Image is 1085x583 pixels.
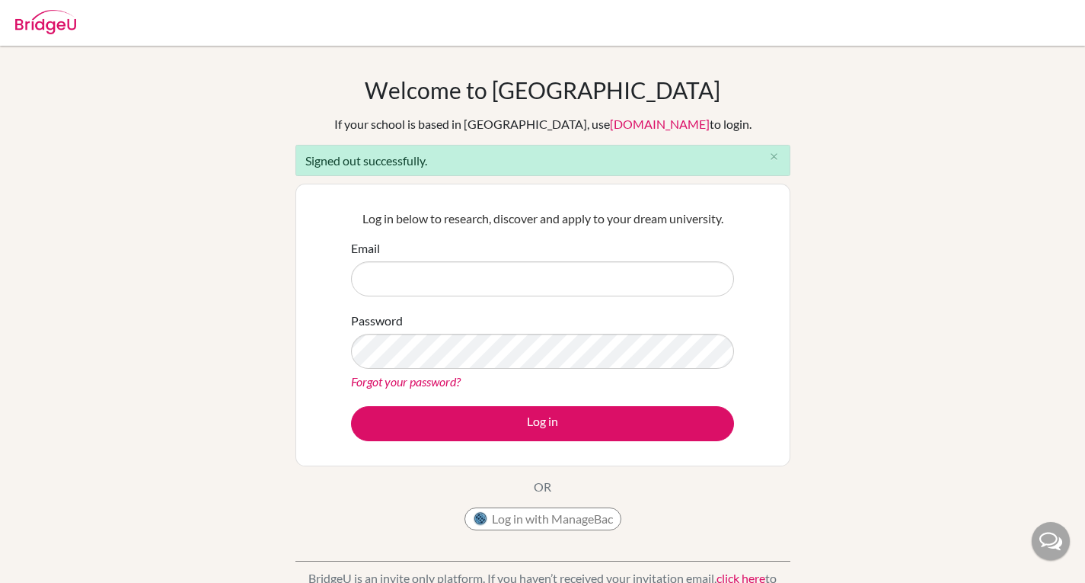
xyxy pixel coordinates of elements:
[464,508,621,530] button: Log in with ManageBac
[759,146,790,168] button: Close
[295,145,790,176] div: Signed out successfully.
[534,478,551,496] p: OR
[15,10,76,34] img: Bridge-U
[351,239,380,258] label: Email
[610,117,710,131] a: [DOMAIN_NAME]
[768,151,780,162] i: close
[365,76,720,104] h1: Welcome to [GEOGRAPHIC_DATA]
[351,406,734,441] button: Log in
[351,210,734,228] p: Log in below to research, discover and apply to your dream university.
[351,374,461,389] a: Forgot your password?
[351,312,403,330] label: Password
[334,115,752,133] div: If your school is based in [GEOGRAPHIC_DATA], use to login.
